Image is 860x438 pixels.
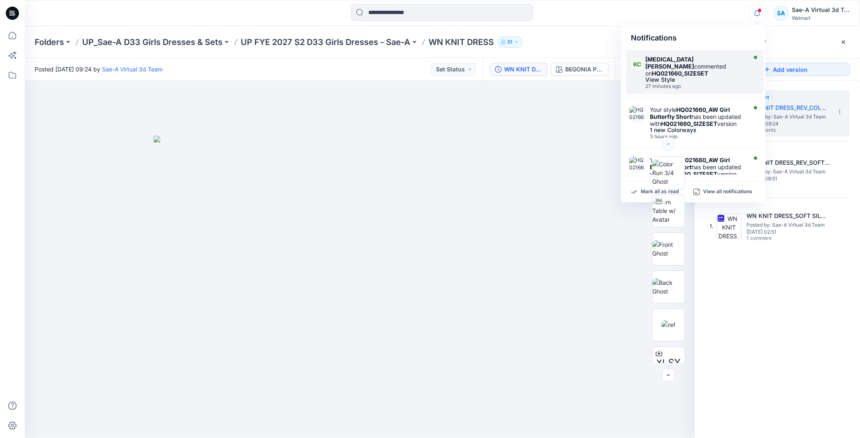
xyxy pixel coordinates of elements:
[629,156,646,173] img: HQ021660_SIZESET
[747,158,830,168] h5: WN KNIT DRESS_REV_SOFT SILVER
[661,120,717,127] strong: HQ021660_SIZESET
[629,106,646,123] img: HQ021660_SIZESET
[35,36,64,48] a: Folders
[490,63,547,76] button: WN KNIT DRESS_REV_COLORWAYS
[504,65,542,74] div: WN KNIT DRESS_REV_COLORWAYS
[650,156,730,170] strong: HQ021660_AW Girl Butterfly Short
[645,56,694,70] strong: [MEDICAL_DATA][PERSON_NAME]
[641,188,679,196] p: Mark all as read
[746,211,829,221] h5: WN KNIT DRESS_SOFT SILVER
[703,188,752,196] p: View all notifications
[748,127,806,134] span: 2 comments
[746,229,829,235] span: [DATE] 02:51
[652,70,708,77] strong: HQ021660_SIZESET
[746,235,804,242] span: 1 comment
[652,240,685,258] img: Front Ghost
[748,103,830,113] h5: WN KNIT DRESS_REV_COLORWAYS
[710,223,713,230] span: 1.
[507,38,512,47] p: 51
[717,214,742,239] img: WN KNIT DRESS_SOFT SILVER
[746,221,829,229] span: Posted by: Sae-A Virtual 3d Team
[621,26,765,51] div: Notifications
[241,36,410,48] a: UP FYE 2027 S2 D33 Girls Dresses - Sae-A
[792,5,850,15] div: Sae-A Virtual 3d Team
[652,278,685,296] img: Back Ghost
[629,56,645,72] div: KC
[840,39,847,45] button: Close
[661,320,675,329] img: ref
[650,134,745,140] div: Wednesday, August 20, 2025 10:01
[650,156,745,178] div: Your style has been updated with version
[747,176,830,182] span: [DATE] 08:51
[747,168,830,176] span: Posted by: Sae-A Virtual 3d Team
[497,36,523,48] button: 51
[650,106,745,127] div: Your style has been updated with version
[102,66,163,73] a: Sae-A Virtual 3d Team
[721,63,850,76] button: Add version
[656,355,681,370] span: XLSX
[652,160,685,186] img: Color Run 3/4 Ghost
[565,65,603,74] div: BEGONIA PINK
[645,77,744,83] div: View Style
[551,63,609,76] button: BEGONIA PINK
[774,6,789,21] div: SA
[429,36,494,48] p: WN KNIT DRESS
[645,56,744,77] div: commented on
[748,113,830,121] span: Posted by: Sae-A Virtual 3d Team
[792,15,850,21] div: Walmart
[82,36,223,48] a: UP_Sae-A D33 Girls Dresses & Sets
[645,83,744,89] div: Wednesday, August 20, 2025 12:32
[652,198,685,224] img: Turn Table w/ Avatar
[748,121,830,127] span: [DATE] 09:24
[650,127,745,133] div: 1 new Colorways
[35,65,163,73] span: Posted [DATE] 09:24 by
[650,106,730,120] strong: HQ021660_AW Girl Butterfly Short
